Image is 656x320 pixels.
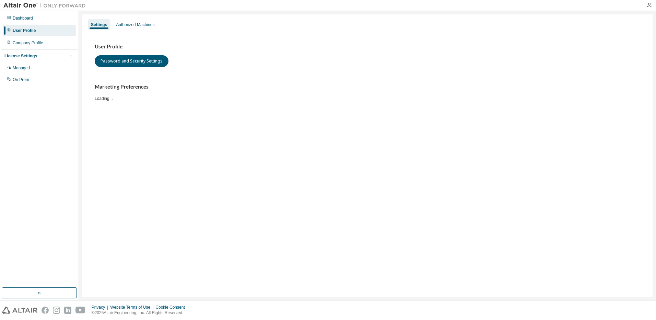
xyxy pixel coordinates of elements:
div: Website Terms of Use [110,305,155,310]
div: Company Profile [13,40,43,46]
img: linkedin.svg [64,307,71,314]
div: User Profile [13,28,36,33]
div: Authorized Machines [116,22,154,27]
img: facebook.svg [42,307,49,314]
div: Managed [13,65,30,71]
p: © 2025 Altair Engineering, Inc. All Rights Reserved. [92,310,189,316]
div: Dashboard [13,15,33,21]
div: Loading... [95,83,640,101]
button: Password and Security Settings [95,55,168,67]
img: altair_logo.svg [2,307,37,314]
div: On Prem [13,77,29,82]
h3: User Profile [95,43,640,50]
img: instagram.svg [53,307,60,314]
div: Privacy [92,305,110,310]
h3: Marketing Preferences [95,83,640,90]
div: License Settings [4,53,37,59]
div: Cookie Consent [155,305,189,310]
div: Settings [91,22,107,27]
img: youtube.svg [75,307,85,314]
img: Altair One [3,2,89,9]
